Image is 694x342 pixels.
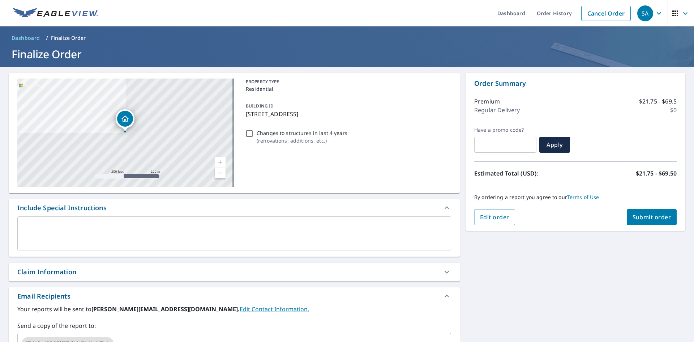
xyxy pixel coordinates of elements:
[474,106,520,114] p: Regular Delivery
[257,129,347,137] p: Changes to structures in last 4 years
[474,127,536,133] label: Have a promo code?
[116,109,134,132] div: Dropped pin, building 1, Residential property, 13421 Belmark Cir Dallas, TX 75243
[474,79,677,88] p: Order Summary
[257,137,347,144] p: ( renovations, additions, etc. )
[13,8,98,19] img: EV Logo
[246,85,448,93] p: Residential
[215,157,226,168] a: Current Level 17, Zoom In
[17,267,76,277] div: Claim Information
[17,203,107,213] div: Include Special Instructions
[9,47,685,62] h1: Finalize Order
[246,79,448,85] p: PROPERTY TYPE
[474,169,575,178] p: Estimated Total (USD):
[633,213,671,221] span: Submit order
[567,194,599,200] a: Terms of Use
[480,213,509,221] span: Edit order
[246,103,274,109] p: BUILDING ID
[91,305,240,313] b: [PERSON_NAME][EMAIL_ADDRESS][DOMAIN_NAME].
[240,305,309,313] a: EditContactInfo
[9,263,460,281] div: Claim Information
[539,137,570,153] button: Apply
[636,169,677,178] p: $21.75 - $69.50
[474,97,500,106] p: Premium
[9,32,43,44] a: Dashboard
[51,34,86,42] p: Finalize Order
[670,106,677,114] p: $0
[17,321,451,330] label: Send a copy of the report to:
[12,34,40,42] span: Dashboard
[9,199,460,216] div: Include Special Instructions
[581,6,631,21] a: Cancel Order
[215,168,226,178] a: Current Level 17, Zoom Out
[637,5,653,21] div: SA
[9,287,460,305] div: Email Recipients
[639,97,677,106] p: $21.75 - $69.5
[627,209,677,225] button: Submit order
[545,141,564,149] span: Apply
[246,110,448,118] p: [STREET_ADDRESS]
[17,291,70,301] div: Email Recipients
[474,194,677,200] p: By ordering a report you agree to our
[474,209,515,225] button: Edit order
[9,32,685,44] nav: breadcrumb
[46,34,48,42] li: /
[17,305,451,313] label: Your reports will be sent to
